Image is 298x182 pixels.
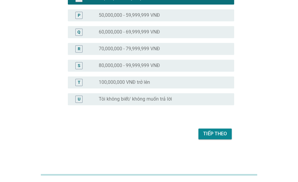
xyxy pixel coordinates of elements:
[99,79,150,85] label: 100,000,000 VNĐ trở lên
[78,62,80,69] div: S
[77,29,80,35] div: Q
[99,63,160,69] label: 80,000,000 - 99,999,999 VNĐ
[78,12,80,18] div: P
[78,96,80,102] div: U
[203,130,227,137] div: Tiếp theo
[99,29,160,35] label: 60,000,000 - 69,999,999 VNĐ
[99,96,172,102] label: Tôi không biết/ không muốn trả lời
[78,79,80,85] div: T
[198,128,232,139] button: Tiếp theo
[78,45,80,52] div: R
[99,12,160,18] label: 50,000,000 - 59,999,999 VNĐ
[99,46,160,52] label: 70,000,000 - 79,999,999 VNĐ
